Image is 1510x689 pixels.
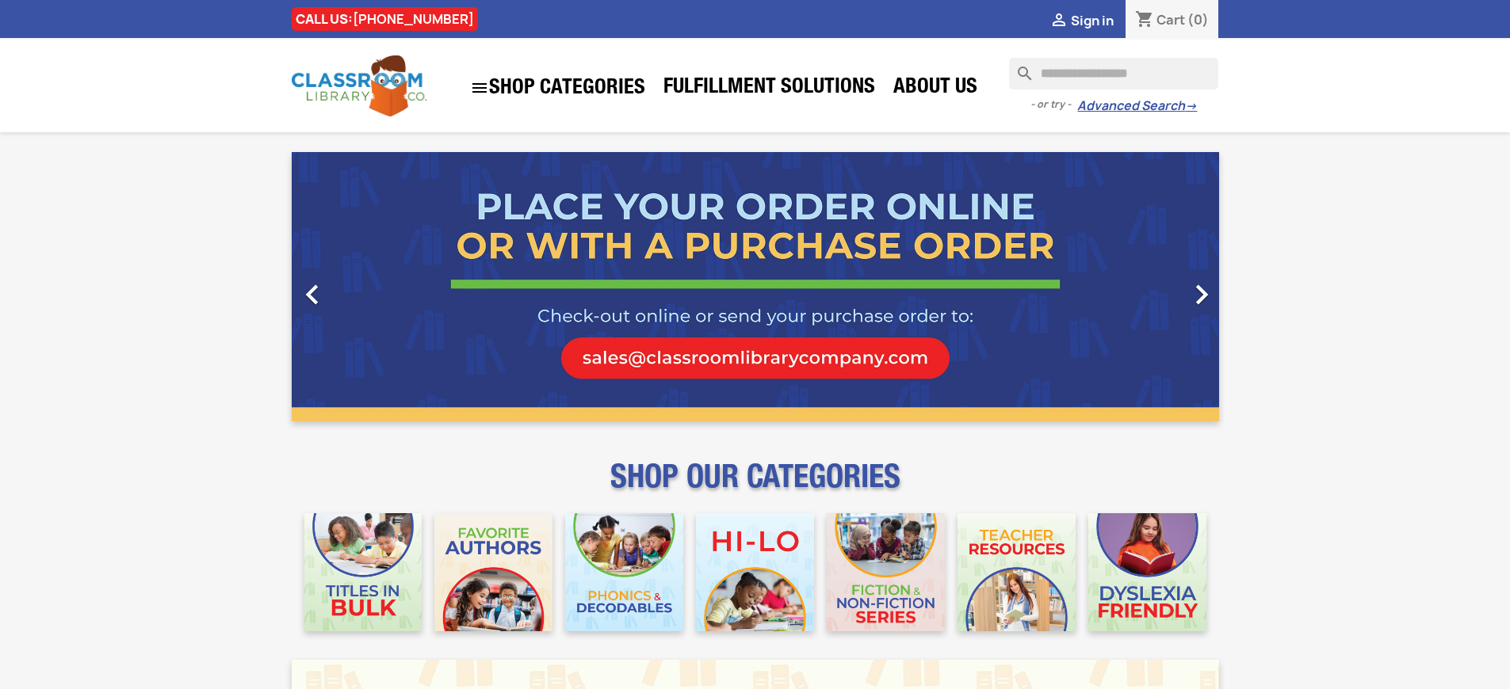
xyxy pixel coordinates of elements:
input: Search [1009,58,1218,89]
a: SHOP CATEGORIES [462,70,653,105]
img: CLC_HiLo_Mobile.jpg [696,513,814,631]
a: Previous [292,152,431,421]
a:  Sign in [1049,12,1114,29]
span: Sign in [1071,12,1114,29]
a: About Us [885,73,985,105]
img: CLC_Bulk_Mobile.jpg [304,513,422,631]
img: CLC_Dyslexia_Mobile.jpg [1088,513,1206,631]
p: SHOP OUR CATEGORIES [292,472,1219,501]
i:  [470,78,489,97]
i:  [1049,12,1068,31]
img: CLC_Fiction_Nonfiction_Mobile.jpg [827,513,945,631]
img: CLC_Teacher_Resources_Mobile.jpg [958,513,1076,631]
span: - or try - [1030,97,1077,112]
i: shopping_cart [1135,11,1154,30]
a: Advanced Search→ [1077,98,1197,114]
img: Classroom Library Company [292,55,426,116]
img: CLC_Favorite_Authors_Mobile.jpg [434,513,552,631]
span: → [1185,98,1197,114]
span: (0) [1187,11,1209,29]
a: [PHONE_NUMBER] [353,10,474,28]
div: CALL US: [292,7,478,31]
span: Cart [1156,11,1185,29]
ul: Carousel container [292,152,1219,421]
a: Fulfillment Solutions [656,73,883,105]
i:  [292,275,332,314]
a: Next [1080,152,1219,421]
i:  [1182,275,1221,314]
img: CLC_Phonics_And_Decodables_Mobile.jpg [565,513,683,631]
i: search [1009,58,1028,77]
